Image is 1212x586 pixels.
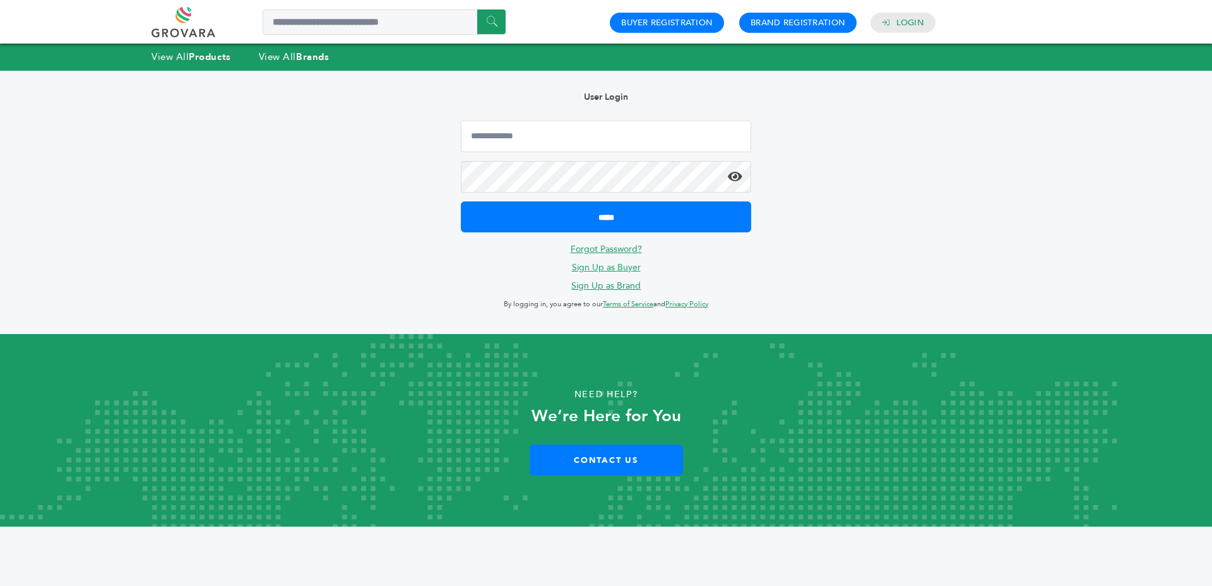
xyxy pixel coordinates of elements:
a: Privacy Policy [665,299,708,309]
a: Terms of Service [603,299,653,309]
a: Buyer Registration [621,17,713,28]
p: Need Help? [61,385,1151,404]
a: Sign Up as Buyer [572,261,641,273]
strong: Brands [296,51,329,63]
b: User Login [584,91,628,103]
a: View AllBrands [259,51,330,63]
a: Sign Up as Brand [571,280,641,292]
a: Contact Us [530,445,683,475]
input: Email Address [461,121,751,152]
a: Brand Registration [751,17,845,28]
strong: Products [189,51,230,63]
p: By logging in, you agree to our and [461,297,751,312]
strong: We’re Here for You [532,405,681,428]
input: Password [461,161,751,193]
input: Search a product or brand... [263,9,506,35]
a: View AllProducts [151,51,231,63]
a: Login [896,17,924,28]
a: Forgot Password? [571,243,642,255]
